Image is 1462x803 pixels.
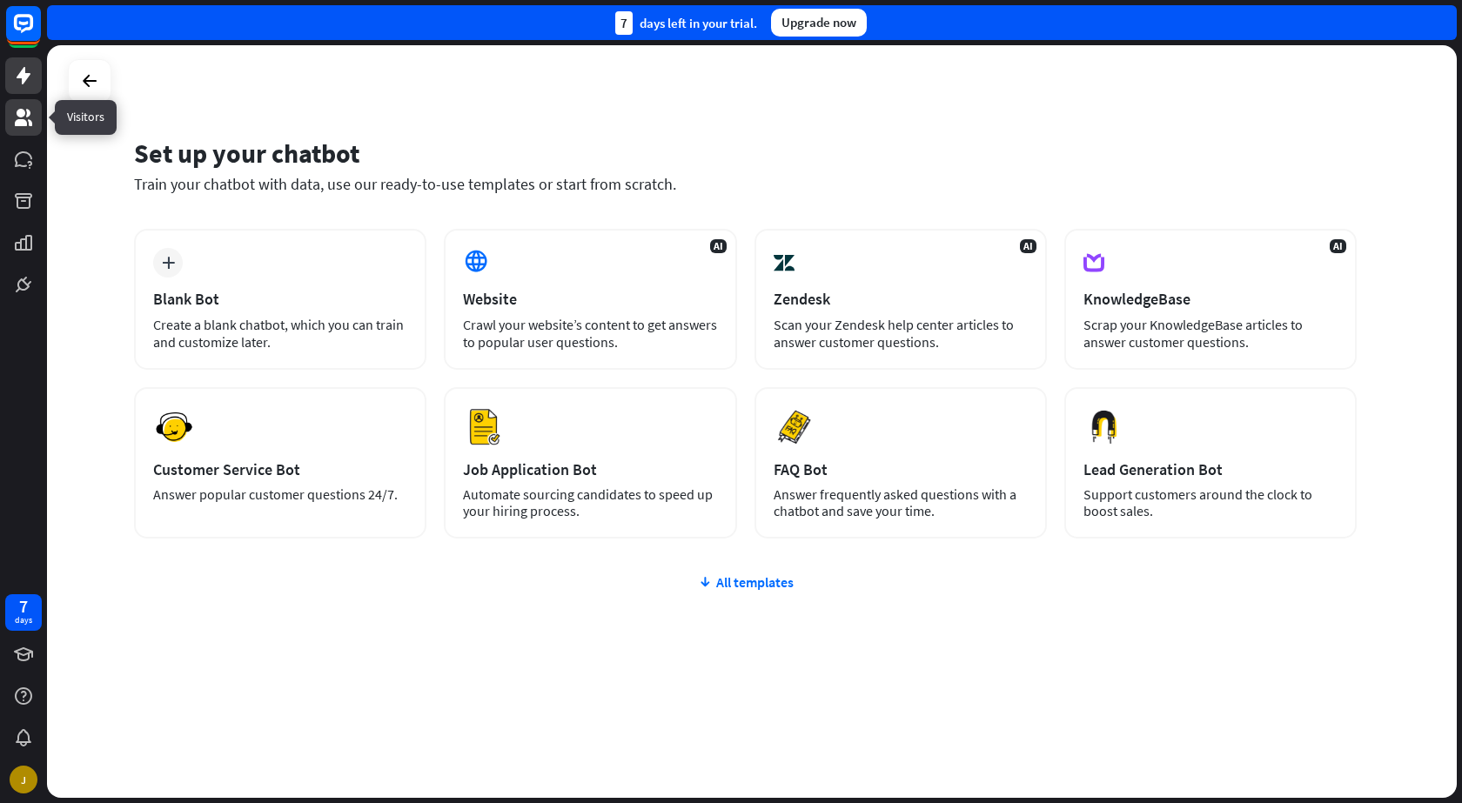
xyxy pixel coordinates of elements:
[153,289,407,309] div: Blank Bot
[1330,239,1346,253] span: AI
[774,486,1028,519] div: Answer frequently asked questions with a chatbot and save your time.
[615,11,757,35] div: days left in your trial.
[771,9,867,37] div: Upgrade now
[15,614,32,626] div: days
[463,289,717,309] div: Website
[153,486,407,503] div: Answer popular customer questions 24/7.
[1083,459,1338,479] div: Lead Generation Bot
[1083,486,1338,519] div: Support customers around the clock to boost sales.
[710,239,727,253] span: AI
[162,257,175,269] i: plus
[134,573,1357,591] div: All templates
[19,599,28,614] div: 7
[774,289,1028,309] div: Zendesk
[134,174,1357,194] div: Train your chatbot with data, use our ready-to-use templates or start from scratch.
[463,459,717,479] div: Job Application Bot
[774,459,1028,479] div: FAQ Bot
[1020,239,1036,253] span: AI
[10,766,37,793] div: J
[153,316,407,351] div: Create a blank chatbot, which you can train and customize later.
[1083,316,1338,351] div: Scrap your KnowledgeBase articles to answer customer questions.
[5,594,42,631] a: 7 days
[463,316,717,351] div: Crawl your website’s content to get answers to popular user questions.
[463,486,717,519] div: Automate sourcing candidates to speed up your hiring process.
[1083,289,1338,309] div: KnowledgeBase
[153,459,407,479] div: Customer Service Bot
[134,137,1357,170] div: Set up your chatbot
[774,316,1028,351] div: Scan your Zendesk help center articles to answer customer questions.
[615,11,633,35] div: 7
[14,7,66,59] button: Open LiveChat chat widget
